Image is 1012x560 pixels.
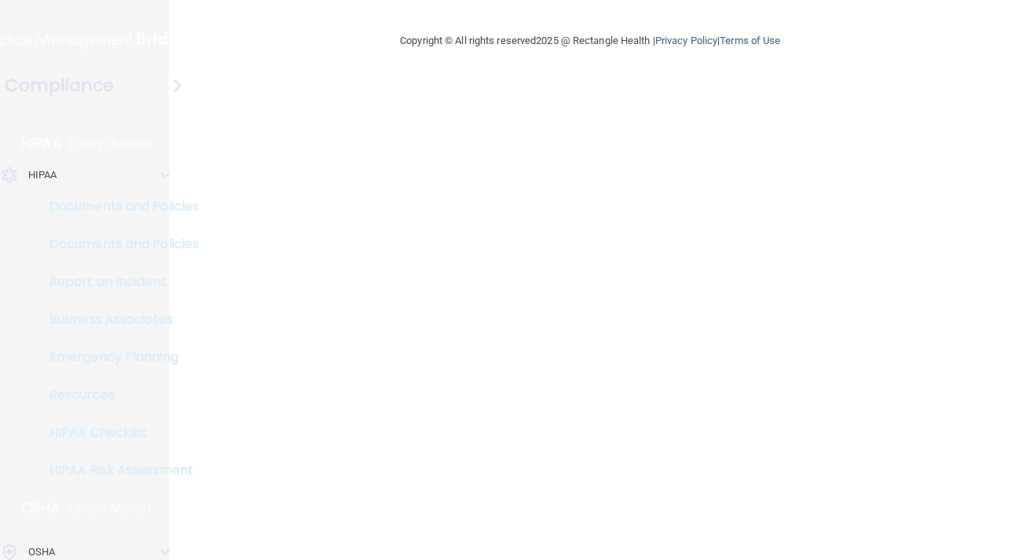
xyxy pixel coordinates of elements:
p: HIPAA Risk Assessment [10,463,225,478]
p: Business Associates [10,312,225,328]
p: Resources [10,387,225,403]
h4: Compliance [5,75,114,97]
p: HIPAA [21,134,61,153]
p: Documents and Policies [10,199,225,214]
p: Emergency Planning [10,350,225,365]
p: OSHA [21,499,60,518]
p: Report an Incident [10,274,225,290]
p: HIPAA Checklist [10,425,225,441]
div: Copyright © All rights reserved 2025 @ Rectangle Health | | [303,16,877,66]
p: HIPAA [28,166,57,185]
p: Learn More! [68,499,152,518]
a: Privacy Policy [655,35,717,46]
p: Documents and Policies [10,236,225,252]
p: Learn More! [69,134,152,153]
a: Terms of Use [720,35,780,46]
